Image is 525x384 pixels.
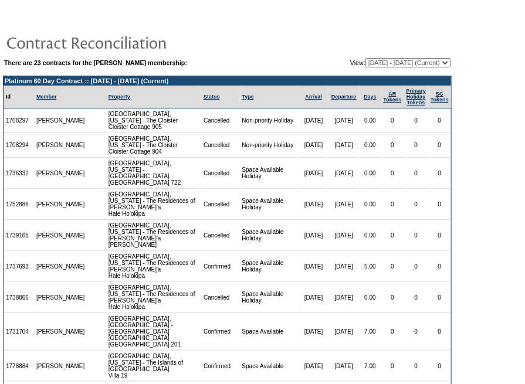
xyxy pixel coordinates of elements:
[240,133,299,158] td: Non-priority Holiday
[204,94,220,100] a: Status
[4,220,34,251] td: 1739165
[4,158,34,189] td: 1736332
[404,251,429,282] td: 0
[4,76,451,86] td: Platinum 60 Day Contract :: [DATE] - [DATE] (Current)
[404,108,429,133] td: 0
[381,351,404,382] td: 0
[240,282,299,313] td: Space Available Holiday
[201,351,239,382] td: Confirmed
[201,313,239,351] td: Confirmed
[4,189,34,220] td: 1752886
[201,189,239,220] td: Cancelled
[328,313,360,351] td: [DATE]
[4,251,34,282] td: 1737693
[360,282,381,313] td: 0.00
[106,189,201,220] td: [GEOGRAPHIC_DATA], [US_STATE] - The Residences of [PERSON_NAME]'a Hale Ho’okipa
[106,108,201,133] td: [GEOGRAPHIC_DATA], [US_STATE] - The Cloister Cloister Cottage 905
[328,220,360,251] td: [DATE]
[428,313,451,351] td: 0
[428,189,451,220] td: 0
[34,108,87,133] td: [PERSON_NAME]
[4,59,187,66] b: There are 23 contracts for the [PERSON_NAME] membership:
[240,351,299,382] td: Space Available
[360,313,381,351] td: 7.00
[106,158,201,189] td: [GEOGRAPHIC_DATA], [US_STATE] - [GEOGRAPHIC_DATA] [GEOGRAPHIC_DATA] 722
[240,108,299,133] td: Non-priority Holiday
[360,351,381,382] td: 7.00
[4,313,34,351] td: 1731704
[328,158,360,189] td: [DATE]
[299,158,328,189] td: [DATE]
[240,158,299,189] td: Space Available Holiday
[4,133,34,158] td: 1708294
[299,251,328,282] td: [DATE]
[328,251,360,282] td: [DATE]
[404,158,429,189] td: 0
[381,189,404,220] td: 0
[106,251,201,282] td: [GEOGRAPHIC_DATA], [US_STATE] - The Residences of [PERSON_NAME]'a Hale Ho’okipa
[4,282,34,313] td: 1738866
[201,108,239,133] td: Cancelled
[299,189,328,220] td: [DATE]
[305,94,322,100] a: Arrival
[299,282,328,313] td: [DATE]
[428,133,451,158] td: 0
[106,313,201,351] td: [GEOGRAPHIC_DATA], [GEOGRAPHIC_DATA] - [GEOGRAPHIC_DATA] [GEOGRAPHIC_DATA] [GEOGRAPHIC_DATA] 201
[240,313,299,351] td: Space Available
[404,282,429,313] td: 0
[34,351,87,382] td: [PERSON_NAME]
[201,251,239,282] td: Confirmed
[240,189,299,220] td: Space Available Holiday
[428,282,451,313] td: 0
[328,108,360,133] td: [DATE]
[381,133,404,158] td: 0
[299,108,328,133] td: [DATE]
[381,282,404,313] td: 0
[381,251,404,282] td: 0
[328,133,360,158] td: [DATE]
[431,91,449,103] a: SGTokens
[360,108,381,133] td: 0.00
[242,94,254,100] a: Type
[106,220,201,251] td: [GEOGRAPHIC_DATA], [US_STATE] - The Residences of [PERSON_NAME]'a [PERSON_NAME]
[381,220,404,251] td: 0
[34,220,87,251] td: [PERSON_NAME]
[364,94,377,100] a: Days
[428,351,451,382] td: 0
[299,220,328,251] td: [DATE]
[328,282,360,313] td: [DATE]
[109,94,130,100] a: Property
[299,133,328,158] td: [DATE]
[381,313,404,351] td: 0
[360,133,381,158] td: 0.00
[36,94,57,100] a: Member
[428,220,451,251] td: 0
[293,58,451,67] td: View:
[384,91,402,103] a: ARTokens
[404,220,429,251] td: 0
[428,251,451,282] td: 0
[299,313,328,351] td: [DATE]
[240,220,299,251] td: Space Available Holiday
[201,158,239,189] td: Cancelled
[404,133,429,158] td: 0
[34,189,87,220] td: [PERSON_NAME]
[328,189,360,220] td: [DATE]
[381,158,404,189] td: 0
[201,282,239,313] td: Cancelled
[240,251,299,282] td: Space Available Holiday
[404,313,429,351] td: 0
[4,86,34,108] td: Id
[407,88,426,106] a: Primary HolidayTokens
[360,189,381,220] td: 0.00
[106,133,201,158] td: [GEOGRAPHIC_DATA], [US_STATE] - The Cloister Cloister Cottage 904
[428,108,451,133] td: 0
[360,220,381,251] td: 0.00
[4,108,34,133] td: 1708297
[299,351,328,382] td: [DATE]
[360,158,381,189] td: 0.00
[360,251,381,282] td: 5.00
[6,30,241,54] img: pgTtlContractReconciliation.gif
[106,351,201,382] td: [GEOGRAPHIC_DATA], [US_STATE] - The Islands of [GEOGRAPHIC_DATA] Villa 19
[381,108,404,133] td: 0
